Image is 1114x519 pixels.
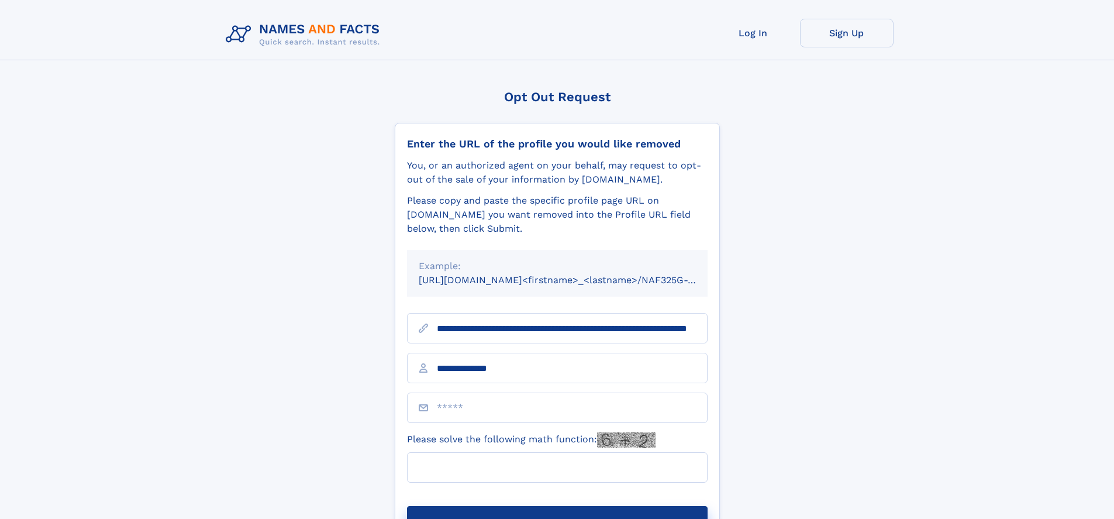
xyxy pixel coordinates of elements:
small: [URL][DOMAIN_NAME]<firstname>_<lastname>/NAF325G-xxxxxxxx [419,274,730,286]
div: Opt Out Request [395,90,720,104]
a: Log In [706,19,800,47]
div: Please copy and paste the specific profile page URL on [DOMAIN_NAME] you want removed into the Pr... [407,194,708,236]
label: Please solve the following math function: [407,432,656,448]
div: You, or an authorized agent on your behalf, may request to opt-out of the sale of your informatio... [407,159,708,187]
div: Enter the URL of the profile you would like removed [407,138,708,150]
img: Logo Names and Facts [221,19,389,50]
a: Sign Up [800,19,894,47]
div: Example: [419,259,696,273]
